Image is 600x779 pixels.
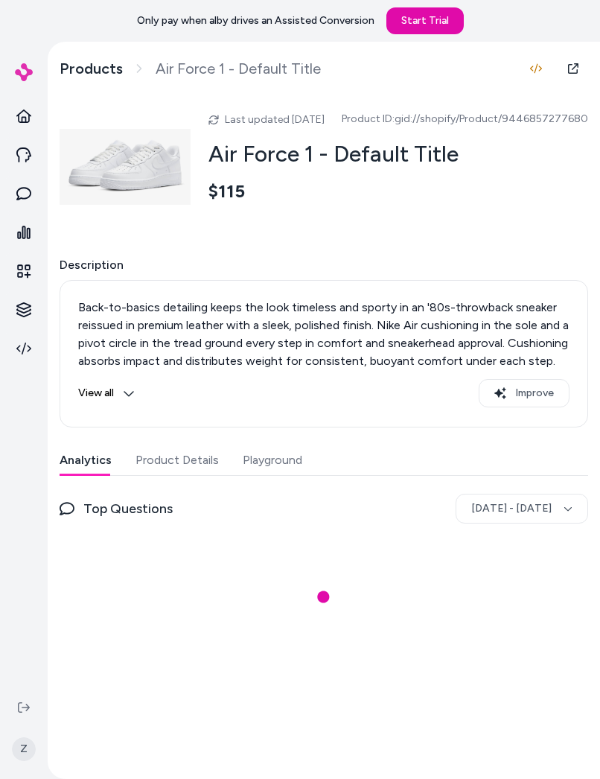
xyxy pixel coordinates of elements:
[156,60,321,78] span: Air Force 1 - Default Title
[60,101,191,232] img: AIR_FORCE_1_07.jpg
[78,299,569,388] div: Back-to-basics detailing keeps the look timeless and sporty in an '80s-throwback sneaker reissued...
[225,113,325,126] span: Last updated [DATE]
[60,60,123,78] a: Products
[15,63,33,81] img: alby Logo
[60,256,588,274] span: Description
[243,445,302,475] button: Playground
[208,180,245,203] span: $115
[135,445,219,475] button: Product Details
[12,737,36,761] span: Z
[60,60,321,78] nav: breadcrumb
[78,379,135,407] button: View all
[83,498,173,519] span: Top Questions
[9,725,39,773] button: Z
[342,112,588,127] span: Product ID: gid://shopify/Product/9446857277680
[386,7,464,34] a: Start Trial
[60,445,112,475] button: Analytics
[208,140,588,168] h2: Air Force 1 - Default Title
[456,494,588,524] button: [DATE] - [DATE]
[479,379,569,407] button: Improve
[137,13,374,28] p: Only pay when alby drives an Assisted Conversion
